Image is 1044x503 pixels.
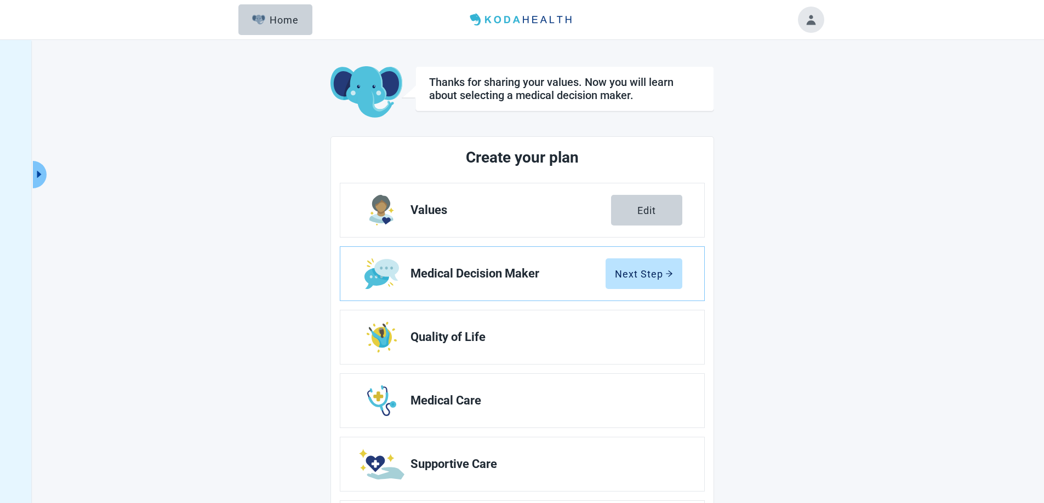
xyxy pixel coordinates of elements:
div: Next Step [615,268,673,279]
span: Values [410,204,611,217]
span: Medical Care [410,394,674,407]
span: Quality of Life [410,331,674,344]
button: Expand menu [33,161,47,188]
span: caret-right [34,169,44,180]
button: Edit [611,195,682,226]
div: Thanks for sharing your values. Now you will learn about selecting a medical decision maker. [429,76,700,102]
img: Koda Health [465,11,578,28]
span: Medical Decision Maker [410,267,606,280]
a: Edit Quality of Life section [340,310,704,364]
div: Edit [637,205,656,216]
a: Edit Medical Care section [340,374,704,427]
button: ElephantHome [238,4,312,35]
button: Toggle account menu [798,7,824,33]
h2: Create your plan [381,146,664,170]
a: Edit Values section [340,183,704,237]
img: Elephant [252,15,266,25]
img: Koda Elephant [330,66,402,119]
div: Home [252,14,299,25]
a: Edit Medical Decision Maker section [340,247,704,300]
a: Edit Supportive Care section [340,437,704,491]
button: Next Steparrow-right [606,258,682,289]
span: arrow-right [665,270,673,277]
span: Supportive Care [410,458,674,471]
